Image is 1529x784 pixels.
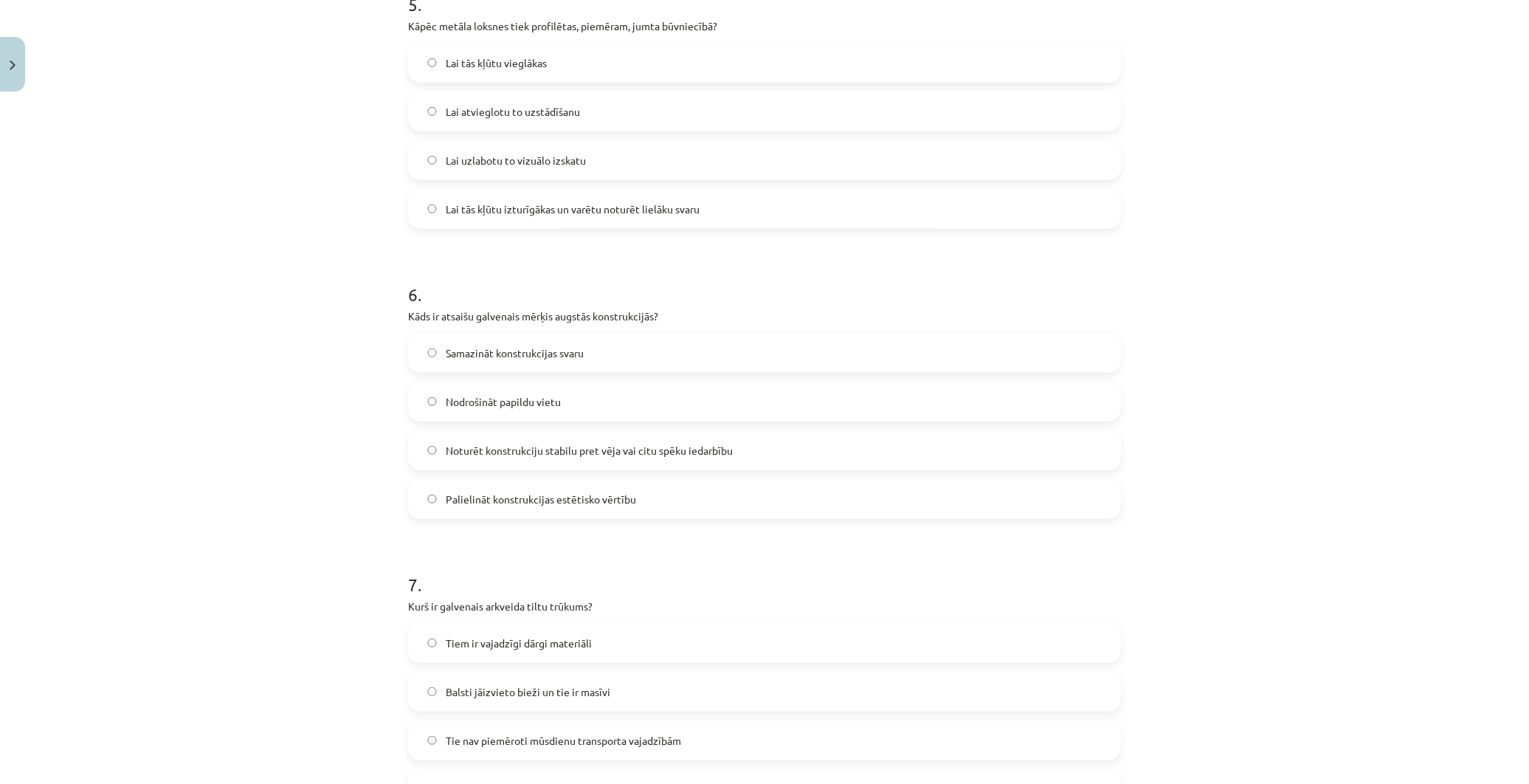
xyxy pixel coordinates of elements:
[427,687,437,697] input: Balsti jāizvieto bieži un tie ir masīvi
[427,736,437,746] input: Tie nav piemēroti mūsdienu transporta vajadzībām
[427,446,437,455] input: Noturēt konstrukciju stabilu pret vēja vai citu spēku iedarbību
[408,258,1121,304] h1: 6 .
[446,55,547,71] span: Lai tās kļūtu vieglākas
[446,492,636,507] span: Palielināt konstrukcijas estētisko vērtību
[408,599,1121,614] p: Kurš ir galvenais arkveida tiltu trūkums?
[408,309,1121,324] p: Kāds ir atsaišu galvenais mērķis augstās konstrukcijās?
[446,104,580,120] span: Lai atvieglotu to uzstādīšanu
[427,397,437,407] input: Nodrošināt papildu vietu
[427,107,437,117] input: Lai atvieglotu to uzstādīšanu
[446,636,592,651] span: Tiem ir vajadzīgi dārgi materiāli
[446,443,733,458] span: Noturēt konstrukciju stabilu pret vēja vai citu spēku iedarbību
[446,733,681,749] span: Tie nav piemēroti mūsdienu transporta vajadzībām
[408,18,1121,34] p: Kāpēc metāla loksnes tiek profilētas, piemēram, jumta būvniecībā?
[446,684,610,700] span: Balsti jāizvieto bieži un tie ir masīvi
[427,495,437,504] input: Palielināt konstrukcijas estētisko vērtību
[427,204,437,214] input: Lai tās kļūtu izturīgākas un varētu noturēt lielāku svaru
[427,58,437,68] input: Lai tās kļūtu vieglākas
[446,202,700,217] span: Lai tās kļūtu izturīgākas un varētu noturēt lielāku svaru
[446,345,584,361] span: Samazināt konstrukcijas svaru
[10,61,15,70] img: icon-close-lesson-0947bae3869378f0d4975bcd49f059093ad1ed9edebbc8119c70593378902aed.svg
[427,348,437,358] input: Samazināt konstrukcijas svaru
[427,639,437,648] input: Tiem ir vajadzīgi dārgi materiāli
[427,156,437,165] input: Lai uzlabotu to vizuālo izskatu
[446,394,561,410] span: Nodrošināt papildu vietu
[408,549,1121,594] h1: 7 .
[446,153,586,168] span: Lai uzlabotu to vizuālo izskatu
